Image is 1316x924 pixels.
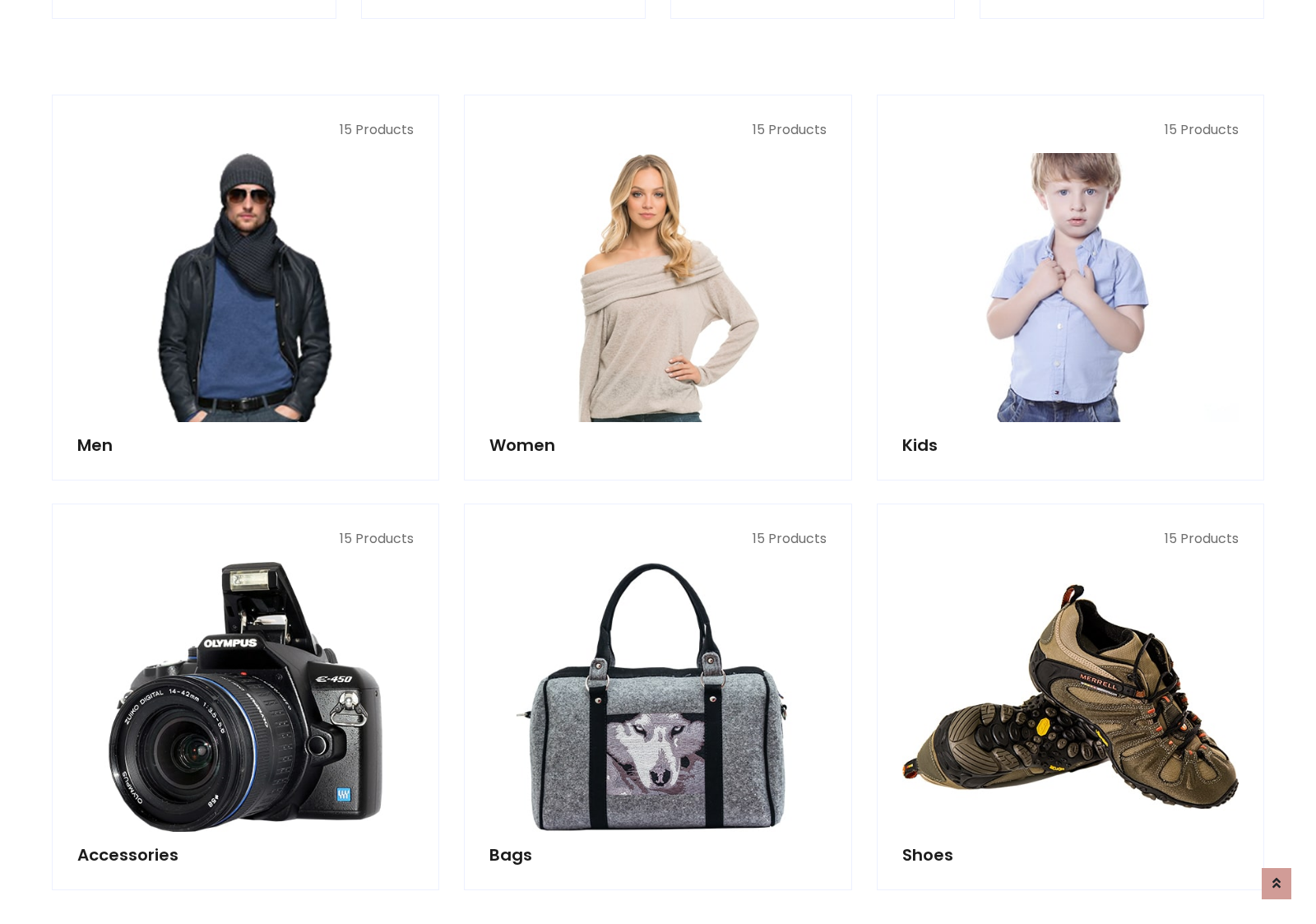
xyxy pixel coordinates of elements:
[77,529,414,549] p: 15 Products
[489,529,826,549] p: 15 Products
[489,120,826,140] p: 15 Products
[489,845,826,865] h5: Bags
[902,120,1239,140] p: 15 Products
[489,435,826,455] h5: Women
[902,845,1239,865] h5: Shoes
[77,120,414,140] p: 15 Products
[902,529,1239,549] p: 15 Products
[902,435,1239,455] h5: Kids
[77,435,414,455] h5: Men
[77,845,414,865] h5: Accessories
